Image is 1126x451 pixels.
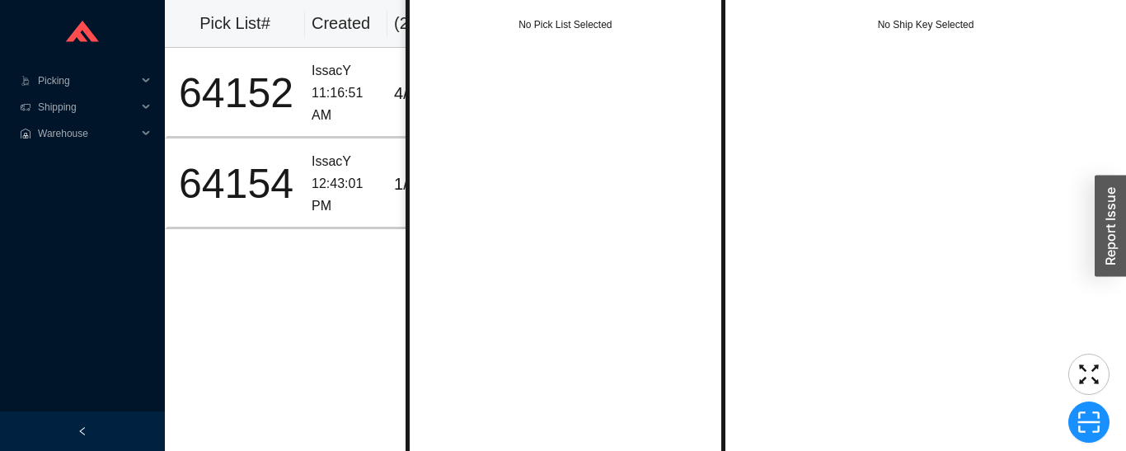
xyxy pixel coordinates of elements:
div: 1 / 5 [394,171,444,198]
span: Shipping [38,94,137,120]
span: Picking [38,68,137,94]
button: fullscreen [1068,354,1110,395]
div: No Ship Key Selected [725,16,1126,33]
div: IssacY [312,60,381,82]
div: IssacY [312,151,381,173]
div: 11:16:51 AM [312,82,381,126]
span: fullscreen [1069,362,1109,387]
div: 64154 [174,163,298,204]
div: 4 / 5 [394,80,444,107]
div: ( 2 ) [394,10,447,37]
span: Warehouse [38,120,137,147]
button: scan [1068,402,1110,443]
div: No Pick List Selected [410,16,722,33]
span: scan [1069,410,1109,435]
span: left [77,426,87,436]
div: 12:43:01 PM [312,173,381,217]
div: 64152 [174,73,298,114]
